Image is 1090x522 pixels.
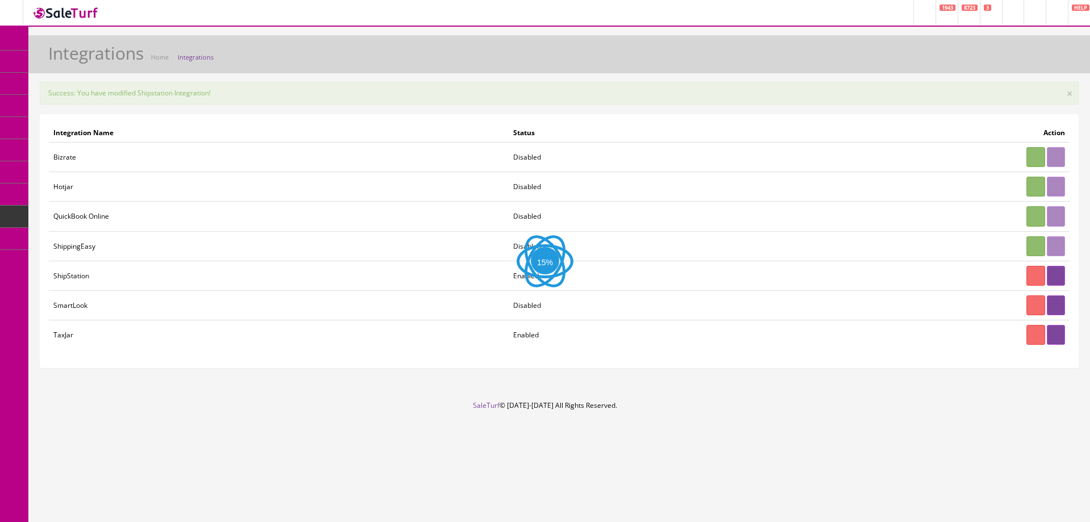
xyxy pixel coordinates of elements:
[1067,88,1072,98] button: ×
[49,172,509,202] td: Hotjar
[49,123,509,143] td: Integration Name
[49,320,509,349] td: TaxJar
[940,5,955,11] span: 1943
[509,231,754,261] td: Disabled
[49,231,509,261] td: ShippingEasy
[151,53,169,61] a: Home
[48,44,144,62] h1: Integrations
[962,5,978,11] span: 8723
[509,290,754,320] td: Disabled
[509,320,754,349] td: Enabled
[984,5,991,11] span: 3
[509,172,754,202] td: Disabled
[178,53,213,61] a: Integrations
[754,123,1070,143] td: Action
[509,261,754,290] td: Enabled
[1072,5,1089,11] span: HELP
[509,123,754,143] td: Status
[40,82,1079,105] div: Success: You have modified Shipstation Integration!
[509,202,754,231] td: Disabled
[49,143,509,172] td: Bizrate
[49,290,509,320] td: SmartLook
[49,261,509,290] td: ShipStation
[509,143,754,172] td: Disabled
[473,400,500,410] a: SaleTurf
[32,5,100,20] img: SaleTurf
[49,202,509,231] td: QuickBook Online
